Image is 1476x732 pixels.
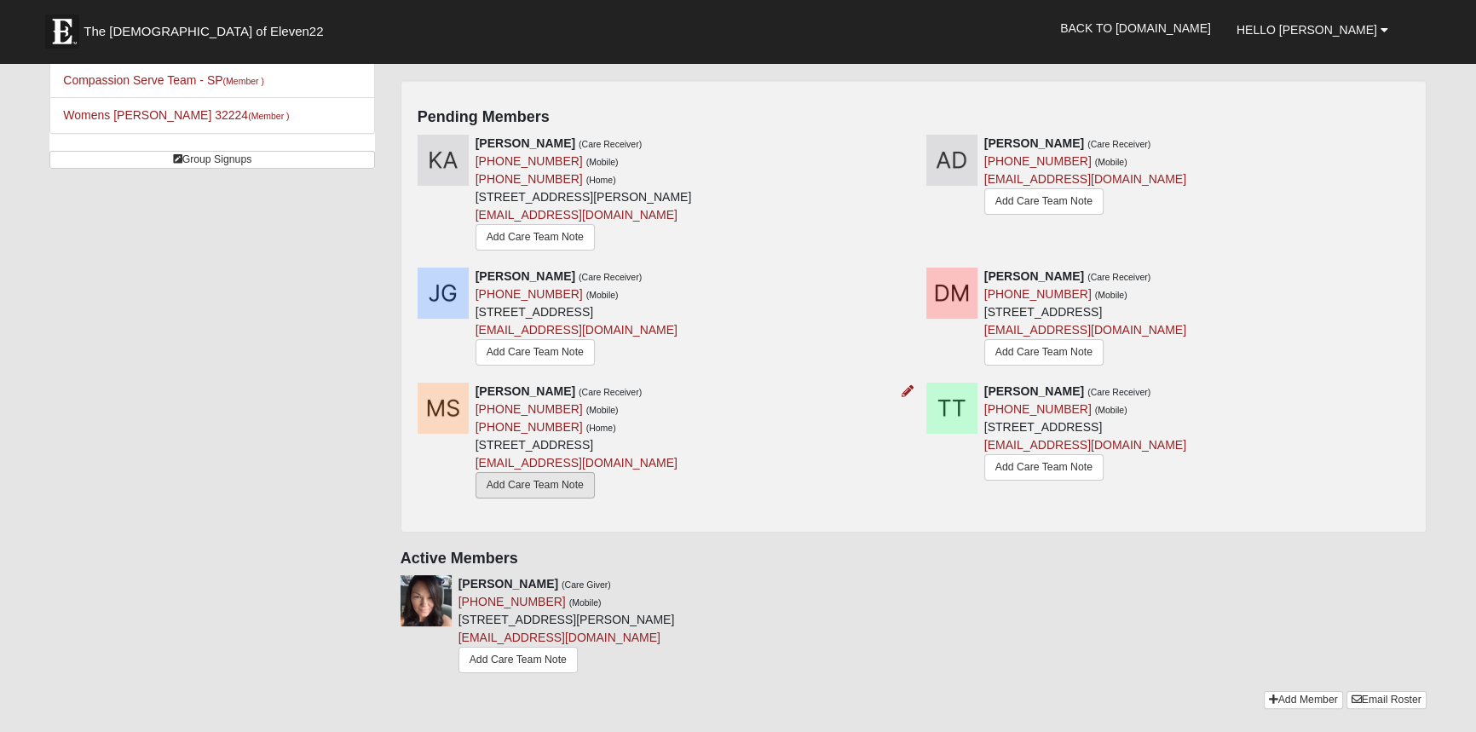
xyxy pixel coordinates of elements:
[476,269,575,283] strong: [PERSON_NAME]
[476,287,583,301] a: [PHONE_NUMBER]
[458,575,675,677] div: [STREET_ADDRESS][PERSON_NAME]
[476,136,575,150] strong: [PERSON_NAME]
[579,387,642,397] small: (Care Receiver)
[458,631,660,644] a: [EMAIL_ADDRESS][DOMAIN_NAME]
[84,23,323,40] span: The [DEMOGRAPHIC_DATA] of Eleven22
[984,188,1104,215] a: Add Care Team Note
[984,172,1186,186] a: [EMAIL_ADDRESS][DOMAIN_NAME]
[1346,691,1427,709] a: Email Roster
[476,135,692,255] div: [STREET_ADDRESS][PERSON_NAME]
[476,339,595,366] a: Add Care Team Note
[984,339,1104,366] a: Add Care Team Note
[579,139,642,149] small: (Care Receiver)
[586,157,619,167] small: (Mobile)
[476,456,677,470] a: [EMAIL_ADDRESS][DOMAIN_NAME]
[569,597,602,608] small: (Mobile)
[1087,272,1150,282] small: (Care Receiver)
[418,108,1410,127] h4: Pending Members
[476,268,677,370] div: [STREET_ADDRESS]
[562,579,611,590] small: (Care Giver)
[458,577,558,591] strong: [PERSON_NAME]
[984,287,1092,301] a: [PHONE_NUMBER]
[248,111,289,121] small: (Member )
[586,423,616,433] small: (Home)
[586,175,616,185] small: (Home)
[476,472,595,499] a: Add Care Team Note
[49,151,374,169] a: Group Signups
[586,405,619,415] small: (Mobile)
[223,76,264,86] small: (Member )
[1237,23,1377,37] span: Hello [PERSON_NAME]
[984,384,1084,398] strong: [PERSON_NAME]
[1047,7,1224,49] a: Back to [DOMAIN_NAME]
[476,224,595,251] a: Add Care Team Note
[1264,691,1343,709] a: Add Member
[476,154,583,168] a: [PHONE_NUMBER]
[984,438,1186,452] a: [EMAIL_ADDRESS][DOMAIN_NAME]
[45,14,79,49] img: Eleven22 logo
[984,268,1186,370] div: [STREET_ADDRESS]
[1095,405,1127,415] small: (Mobile)
[984,136,1084,150] strong: [PERSON_NAME]
[984,454,1104,481] a: Add Care Team Note
[458,595,566,608] a: [PHONE_NUMBER]
[1087,139,1150,149] small: (Care Receiver)
[984,323,1186,337] a: [EMAIL_ADDRESS][DOMAIN_NAME]
[458,647,578,673] a: Add Care Team Note
[984,383,1186,485] div: [STREET_ADDRESS]
[476,172,583,186] a: [PHONE_NUMBER]
[63,73,264,87] a: Compassion Serve Team - SP(Member )
[984,269,1084,283] strong: [PERSON_NAME]
[476,323,677,337] a: [EMAIL_ADDRESS][DOMAIN_NAME]
[401,550,1427,568] h4: Active Members
[579,272,642,282] small: (Care Receiver)
[1095,290,1127,300] small: (Mobile)
[476,420,583,434] a: [PHONE_NUMBER]
[476,384,575,398] strong: [PERSON_NAME]
[476,208,677,222] a: [EMAIL_ADDRESS][DOMAIN_NAME]
[37,6,378,49] a: The [DEMOGRAPHIC_DATA] of Eleven22
[1087,387,1150,397] small: (Care Receiver)
[984,402,1092,416] a: [PHONE_NUMBER]
[63,108,289,122] a: Womens [PERSON_NAME] 32224(Member )
[984,154,1092,168] a: [PHONE_NUMBER]
[476,383,677,503] div: [STREET_ADDRESS]
[1224,9,1401,51] a: Hello [PERSON_NAME]
[586,290,619,300] small: (Mobile)
[476,402,583,416] a: [PHONE_NUMBER]
[1095,157,1127,167] small: (Mobile)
